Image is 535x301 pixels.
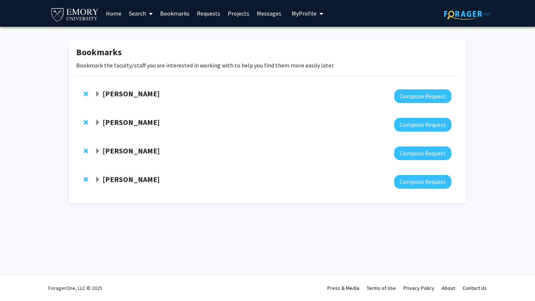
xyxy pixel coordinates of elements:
button: Compose Request to Leah Anderson Roesch [394,146,451,160]
p: Bookmark the faculty/staff you are interested in working with to help you find them more easily l... [76,61,459,70]
span: Expand Leah Anderson Roesch Bookmark [95,148,101,154]
a: Projects [224,0,253,26]
span: Remove Michael Deans from bookmarks [84,176,88,182]
strong: [PERSON_NAME] [103,175,160,184]
a: Home [102,0,125,26]
a: Messages [253,0,285,26]
button: Compose Request to Hillary Rodman [394,118,451,132]
img: Emory University Logo [50,6,100,23]
a: Search [125,0,156,26]
span: Remove Hillary Rodman from bookmarks [84,119,88,125]
h1: Bookmarks [76,47,459,58]
button: Compose Request to Charles Bou-Nader [394,89,451,103]
strong: [PERSON_NAME] [103,118,160,127]
span: Expand Michael Deans Bookmark [95,177,101,183]
img: ForagerOne Logo [444,8,490,20]
a: Press & Media [327,285,359,291]
span: Expand Charles Bou-Nader Bookmark [95,91,101,97]
a: Contact Us [463,285,487,291]
iframe: Chat [6,268,32,295]
span: My Profile [292,10,317,17]
strong: [PERSON_NAME] [103,89,160,98]
a: Terms of Use [367,285,396,291]
span: Remove Charles Bou-Nader from bookmarks [84,91,88,97]
a: Privacy Policy [403,285,434,291]
a: Requests [193,0,224,26]
a: About [442,285,455,291]
a: Bookmarks [156,0,193,26]
span: Remove Leah Anderson Roesch from bookmarks [84,148,88,154]
div: ForagerOne, LLC © 2025 [48,275,102,301]
button: Compose Request to Michael Deans [394,175,451,189]
strong: [PERSON_NAME] [103,146,160,155]
span: Expand Hillary Rodman Bookmark [95,120,101,126]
